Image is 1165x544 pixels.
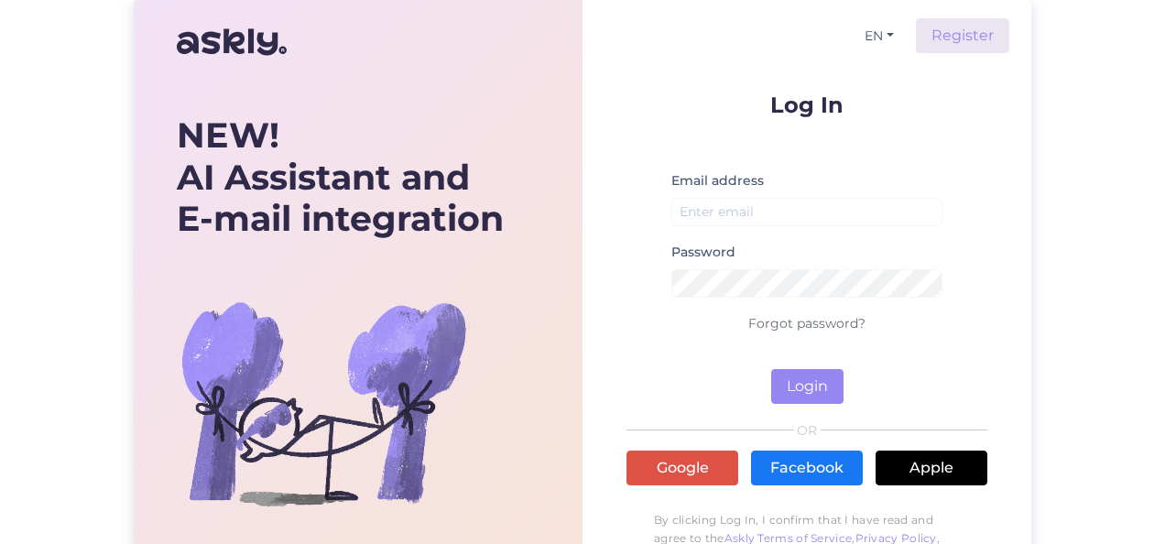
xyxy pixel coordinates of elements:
input: Enter email [671,198,942,226]
a: Facebook [751,451,863,485]
a: Google [626,451,738,485]
label: Email address [671,171,764,190]
b: NEW! [177,114,279,157]
button: EN [857,23,901,49]
button: Login [771,369,844,404]
p: Log In [626,93,987,116]
span: OR [794,424,821,437]
a: Apple [876,451,987,485]
a: Forgot password? [748,315,866,332]
div: AI Assistant and E-mail integration [177,114,504,240]
label: Password [671,243,735,262]
a: Register [916,18,1009,53]
img: Askly [177,20,287,64]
